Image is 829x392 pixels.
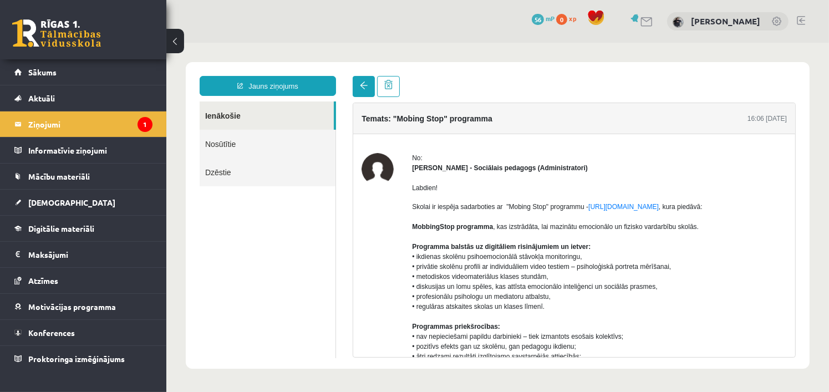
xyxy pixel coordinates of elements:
[569,14,576,23] span: xp
[195,110,227,142] img: Dagnija Gaubšteina - Sociālais pedagogs
[14,320,152,345] a: Konferences
[556,14,567,25] span: 0
[14,190,152,215] a: [DEMOGRAPHIC_DATA]
[14,268,152,293] a: Atzīmes
[246,140,621,150] p: Labdien!
[246,159,621,389] p: Skolai ir iespēja sadarboties ar "Mobing Stop" programmu - , kura piedāvā: , kas izstrādāta, lai ...
[673,17,684,28] img: Leo Dalinkevičs
[33,115,169,144] a: Dzēstie
[28,223,94,233] span: Digitālie materiāli
[246,121,421,129] strong: [PERSON_NAME] - Sociālais pedagogs (Administratori)
[12,19,101,47] a: Rīgas 1. Tālmācības vidusskola
[195,72,326,80] h4: Temats: "Mobing Stop" programma
[28,328,75,338] span: Konferences
[14,85,152,111] a: Aktuāli
[532,14,555,23] a: 56 mP
[28,197,115,207] span: [DEMOGRAPHIC_DATA]
[28,276,58,286] span: Atzīmes
[28,93,55,103] span: Aktuāli
[581,71,621,81] div: 16:06 [DATE]
[546,14,555,23] span: mP
[14,346,152,371] a: Proktoringa izmēģinājums
[691,16,760,27] a: [PERSON_NAME]
[532,14,544,25] span: 56
[422,160,492,168] a: [URL][DOMAIN_NAME]
[246,280,334,288] b: Programmas priekšrocības:
[14,242,152,267] a: Maksājumi
[28,111,152,137] legend: Ziņojumi
[28,67,57,77] span: Sākums
[14,294,152,319] a: Motivācijas programma
[246,110,621,120] div: No:
[33,33,170,53] a: Jauns ziņojums
[14,59,152,85] a: Sākums
[556,14,582,23] a: 0 xp
[138,117,152,132] i: 1
[28,138,152,163] legend: Informatīvie ziņojumi
[28,354,125,364] span: Proktoringa izmēģinājums
[14,216,152,241] a: Digitālie materiāli
[28,242,152,267] legend: Maksājumi
[28,302,116,312] span: Motivācijas programma
[246,200,424,208] b: Programma balstās uz digitāliem risinājumiem un ietver:
[14,164,152,189] a: Mācību materiāli
[28,171,90,181] span: Mācību materiāli
[14,138,152,163] a: Informatīvie ziņojumi
[33,87,169,115] a: Nosūtītie
[14,111,152,137] a: Ziņojumi1
[33,59,167,87] a: Ienākošie
[246,180,327,188] b: MobbingStop programma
